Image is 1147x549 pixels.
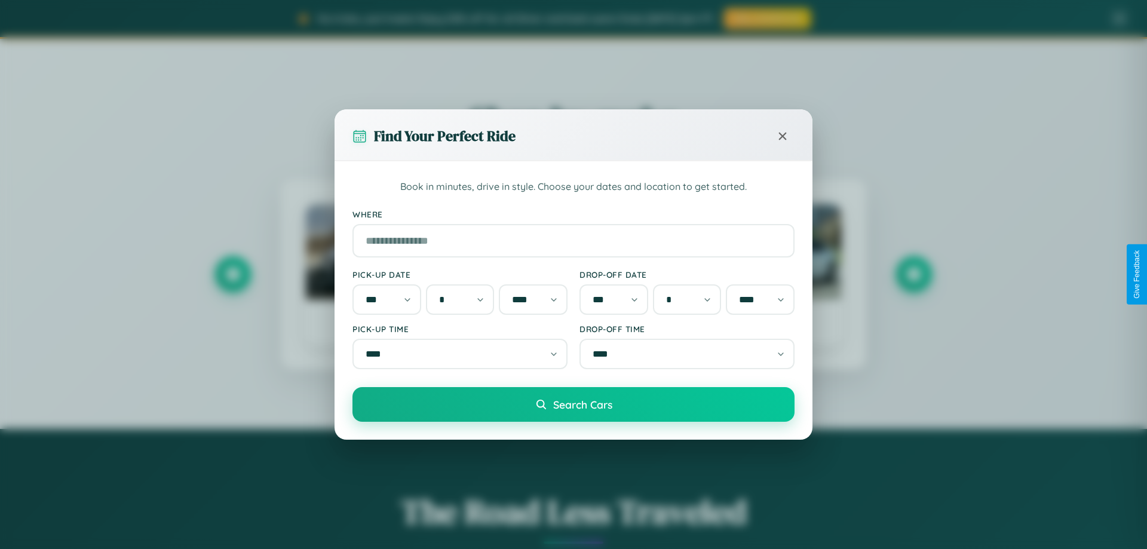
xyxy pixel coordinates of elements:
label: Pick-up Time [352,324,568,334]
label: Drop-off Date [579,269,795,280]
h3: Find Your Perfect Ride [374,126,516,146]
button: Search Cars [352,387,795,422]
label: Drop-off Time [579,324,795,334]
label: Pick-up Date [352,269,568,280]
p: Book in minutes, drive in style. Choose your dates and location to get started. [352,179,795,195]
span: Search Cars [553,398,612,411]
label: Where [352,209,795,219]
